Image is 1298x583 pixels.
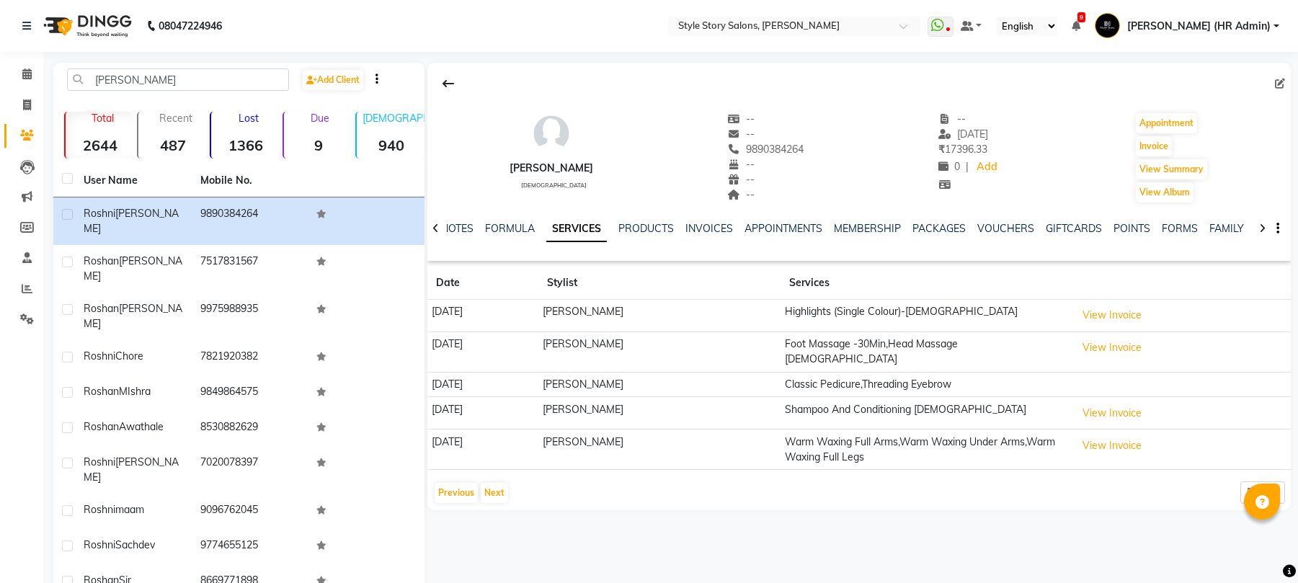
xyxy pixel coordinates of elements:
iframe: chat widget [1237,525,1284,569]
td: [DATE] [427,397,538,430]
span: maam [115,503,144,516]
a: PACKAGES [912,222,966,235]
button: Invoice [1136,136,1172,156]
span: -- [938,112,966,125]
button: View Invoice [1076,304,1148,326]
a: MEMBERSHIP [834,222,901,235]
p: Lost [217,112,280,125]
p: [DEMOGRAPHIC_DATA] [363,112,425,125]
td: 7020078397 [192,446,308,494]
a: FAMILY [1209,222,1244,235]
span: -- [728,112,755,125]
span: -- [728,188,755,201]
th: User Name [75,164,192,197]
span: [PERSON_NAME] [84,207,179,235]
td: [PERSON_NAME] [538,331,781,372]
span: Roshni [84,538,115,551]
td: [DATE] [427,430,538,470]
td: Warm Waxing Full Arms,Warm Waxing Under Arms,Warm Waxing Full Legs [781,430,1072,470]
a: VOUCHERS [977,222,1034,235]
th: Services [781,267,1072,300]
th: Date [427,267,538,300]
span: [PERSON_NAME] (HR Admin) [1127,19,1271,34]
span: Awathale [119,420,164,433]
td: 7517831567 [192,245,308,293]
a: 9 [1072,19,1080,32]
a: INVOICES [685,222,733,235]
th: Stylist [538,267,781,300]
button: View Album [1136,182,1193,203]
span: 9 [1077,12,1085,22]
button: Appointment [1136,113,1197,133]
a: NOTES [441,222,474,235]
span: [PERSON_NAME] [84,254,182,282]
span: Roshni [84,455,115,468]
td: Highlights (Single Colour)-[DEMOGRAPHIC_DATA] [781,300,1072,332]
td: [PERSON_NAME] [538,372,781,397]
a: SERVICES [546,216,607,242]
a: POINTS [1113,222,1150,235]
span: [DATE] [938,128,988,141]
button: View Invoice [1076,435,1148,457]
img: avatar [530,112,573,155]
b: 08047224946 [159,6,222,46]
strong: 940 [357,136,425,154]
td: [DATE] [427,300,538,332]
p: Recent [144,112,207,125]
a: PRODUCTS [618,222,674,235]
div: [PERSON_NAME] [510,161,593,176]
span: Roshan [84,302,119,315]
p: Due [287,112,352,125]
td: 7821920382 [192,340,308,375]
button: Next [481,483,508,503]
span: Roshni [84,503,115,516]
span: Roshni [84,350,115,362]
span: ₹ [938,143,945,156]
div: Back to Client [433,70,463,97]
span: | [966,159,969,174]
td: Foot Massage -30Min,Head Massage [DEMOGRAPHIC_DATA] [781,331,1072,372]
td: [DATE] [427,372,538,397]
span: Roshni [84,207,115,220]
span: Roshan [84,385,119,398]
a: FORMS [1162,222,1198,235]
td: 9975988935 [192,293,308,340]
button: View Invoice [1076,402,1148,424]
a: GIFTCARDS [1046,222,1102,235]
td: Classic Pedicure,Threading Eyebrow [781,372,1072,397]
td: 8530882629 [192,411,308,446]
button: View Summary [1136,159,1207,179]
span: -- [728,128,755,141]
span: 17396.33 [938,143,987,156]
span: Roshan [84,254,119,267]
strong: 2644 [66,136,134,154]
td: [DATE] [427,331,538,372]
strong: 9 [284,136,352,154]
span: Chore [115,350,143,362]
p: Total [71,112,134,125]
span: [PERSON_NAME] [84,455,179,484]
strong: 1366 [211,136,280,154]
button: Previous [435,483,478,503]
span: Sachdev [115,538,155,551]
span: [DEMOGRAPHIC_DATA] [521,182,587,189]
td: 9774655125 [192,529,308,564]
span: -- [728,173,755,186]
span: 0 [938,160,960,173]
strong: 487 [138,136,207,154]
a: APPOINTMENTS [744,222,822,235]
th: Mobile No. [192,164,308,197]
td: [PERSON_NAME] [538,430,781,470]
span: [PERSON_NAME] [84,302,182,330]
input: Search by Name/Mobile/Email/Code [67,68,289,91]
a: Add Client [303,70,363,90]
td: 9096762045 [192,494,308,529]
a: FORMULA [485,222,535,235]
td: [PERSON_NAME] [538,300,781,332]
a: Add [974,157,1000,177]
span: MIshra [119,385,151,398]
td: 9890384264 [192,197,308,245]
img: logo [37,6,135,46]
span: 9890384264 [728,143,804,156]
button: View Invoice [1076,337,1148,359]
